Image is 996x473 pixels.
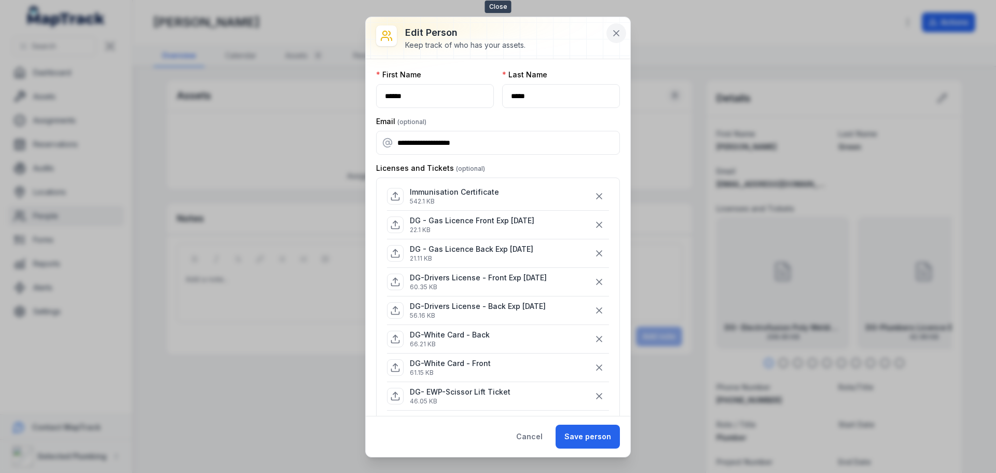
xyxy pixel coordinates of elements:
p: 60.35 KB [410,283,547,291]
p: DG-White Card - Front [410,358,491,369]
p: DG - Gas Licence Back Exp [DATE] [410,244,533,254]
div: Keep track of who has your assets. [405,40,525,50]
p: 66.21 KB [410,340,490,348]
p: DG-White Card - Back [410,330,490,340]
p: 61.15 KB [410,369,491,377]
p: DG-Drivers License - Front Exp [DATE] [410,273,547,283]
p: DG-Drivers License - Back Exp [DATE] [410,301,546,312]
span: Close [485,1,511,13]
p: 542.1 KB [410,197,499,206]
p: DG- Electrofusion Poly Welding Licence Exp [DATE] [410,415,589,436]
button: Save person [556,425,620,449]
p: Immunisation Certificate [410,187,499,197]
p: DG- EWP-Scissor Lift Ticket [410,387,510,397]
label: Email [376,116,426,127]
p: 46.05 KB [410,397,510,406]
p: 21.11 KB [410,254,533,263]
p: 22.1 KB [410,226,534,234]
label: First Name [376,70,421,80]
button: Cancel [507,425,551,449]
h3: Edit person [405,25,525,40]
p: 56.16 KB [410,312,546,320]
label: Licenses and Tickets [376,163,485,173]
p: DG - Gas Licence Front Exp [DATE] [410,215,534,226]
label: Last Name [502,70,547,80]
